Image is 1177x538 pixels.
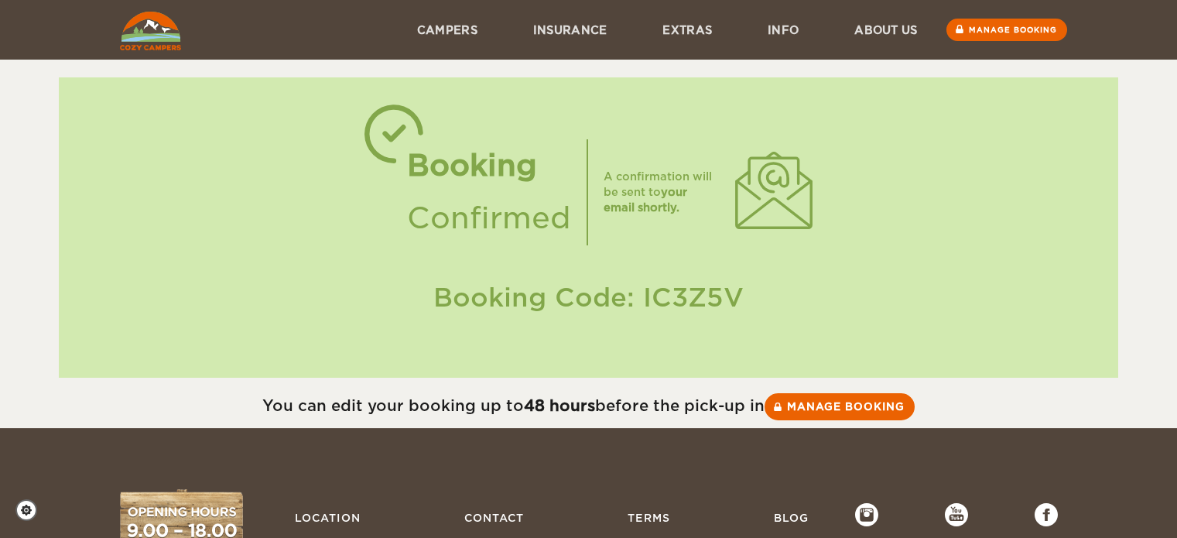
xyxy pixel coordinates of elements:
[766,503,816,533] a: Blog
[765,393,915,420] a: Manage booking
[524,396,595,415] strong: 48 hours
[287,503,368,533] a: Location
[74,279,1103,316] div: Booking Code: IC3Z5V
[620,503,678,533] a: Terms
[120,12,181,50] img: Cozy Campers
[604,169,720,215] div: A confirmation will be sent to
[946,19,1067,41] a: Manage booking
[457,503,532,533] a: Contact
[407,139,571,192] div: Booking
[407,192,571,245] div: Confirmed
[15,499,47,521] a: Cookie settings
